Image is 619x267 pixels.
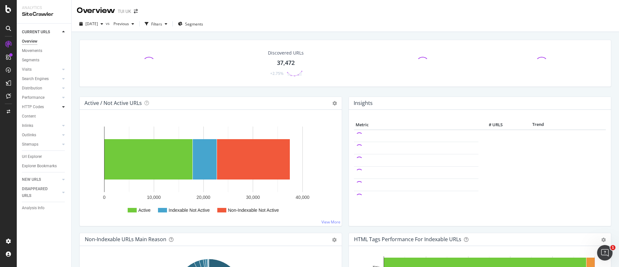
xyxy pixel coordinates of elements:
[22,163,67,169] a: Explorer Bookmarks
[138,208,151,213] text: Active
[22,66,32,73] div: Visits
[22,38,67,45] a: Overview
[22,76,49,82] div: Search Engines
[77,19,106,29] button: [DATE]
[597,245,613,261] iframe: Intercom live chat
[22,47,67,54] a: Movements
[22,205,67,211] a: Analysis Info
[610,245,615,250] span: 1
[332,238,337,242] div: gear
[22,76,60,82] a: Search Engines
[111,21,129,26] span: Previous
[321,219,340,225] a: View More
[270,71,283,76] div: +2.75%
[277,59,295,67] div: 37,472
[22,186,54,199] div: DISAPPEARED URLS
[77,5,115,16] div: Overview
[142,19,170,29] button: Filters
[354,236,461,242] div: HTML Tags Performance for Indexable URLs
[22,38,37,45] div: Overview
[22,176,41,183] div: NEW URLS
[22,141,60,148] a: Sitemaps
[118,8,131,15] div: TUI UK
[478,120,504,130] th: # URLS
[85,21,98,26] span: 2025 Oct. 12th
[22,85,42,92] div: Distribution
[85,120,333,221] svg: A chart.
[22,141,38,148] div: Sitemaps
[111,19,137,29] button: Previous
[22,57,39,64] div: Segments
[228,208,279,213] text: Non-Indexable Not Active
[197,195,211,200] text: 20,000
[296,195,309,200] text: 40,000
[332,101,337,106] i: Options
[22,163,57,169] div: Explorer Bookmarks
[22,94,44,101] div: Performance
[22,113,36,120] div: Content
[22,57,67,64] a: Segments
[22,104,44,110] div: HTTP Codes
[22,104,60,110] a: HTTP Codes
[22,186,60,199] a: DISAPPEARED URLS
[85,236,166,242] div: Non-Indexable URLs Main Reason
[22,205,44,211] div: Analysis Info
[22,132,60,139] a: Outlinks
[601,238,606,242] div: gear
[175,19,206,29] button: Segments
[22,176,60,183] a: NEW URLS
[22,29,50,36] div: CURRENT URLS
[354,120,478,130] th: Metric
[354,99,373,108] h4: Insights
[504,120,572,130] th: Trend
[151,21,162,27] div: Filters
[22,122,60,129] a: Inlinks
[22,11,66,18] div: SiteCrawler
[103,195,106,200] text: 0
[22,153,42,160] div: Url Explorer
[22,122,33,129] div: Inlinks
[147,195,161,200] text: 10,000
[84,99,142,108] h4: Active / Not Active URLs
[22,94,60,101] a: Performance
[106,21,111,26] span: vs
[185,21,203,27] span: Segments
[22,47,42,54] div: Movements
[268,50,304,56] div: Discovered URLs
[22,66,60,73] a: Visits
[22,153,67,160] a: Url Explorer
[134,9,138,14] div: arrow-right-arrow-left
[22,85,60,92] a: Distribution
[22,113,67,120] a: Content
[169,208,210,213] text: Indexable Not Active
[22,5,66,11] div: Analytics
[246,195,260,200] text: 30,000
[22,132,36,139] div: Outlinks
[22,29,60,36] a: CURRENT URLS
